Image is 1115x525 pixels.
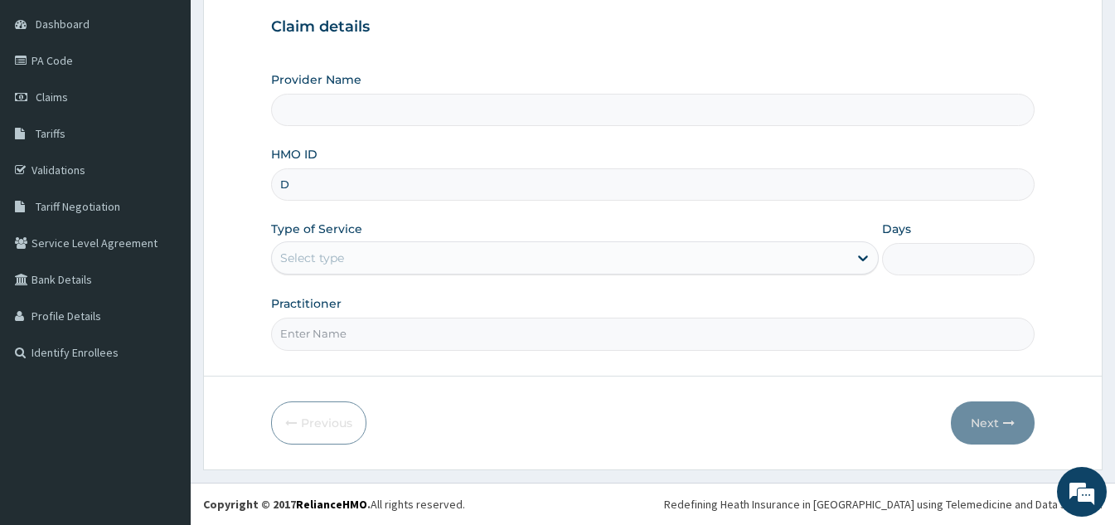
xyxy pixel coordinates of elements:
[882,221,911,237] label: Days
[296,497,367,512] a: RelianceHMO
[271,18,1035,36] h3: Claim details
[664,496,1103,513] div: Redefining Heath Insurance in [GEOGRAPHIC_DATA] using Telemedicine and Data Science!
[951,401,1035,445] button: Next
[271,168,1035,201] input: Enter HMO ID
[271,401,366,445] button: Previous
[36,17,90,32] span: Dashboard
[191,483,1115,525] footer: All rights reserved.
[36,199,120,214] span: Tariff Negotiation
[271,146,318,163] label: HMO ID
[36,126,65,141] span: Tariffs
[271,221,362,237] label: Type of Service
[271,318,1035,350] input: Enter Name
[280,250,344,266] div: Select type
[271,295,342,312] label: Practitioner
[36,90,68,105] span: Claims
[271,71,361,88] label: Provider Name
[203,497,371,512] strong: Copyright © 2017 .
